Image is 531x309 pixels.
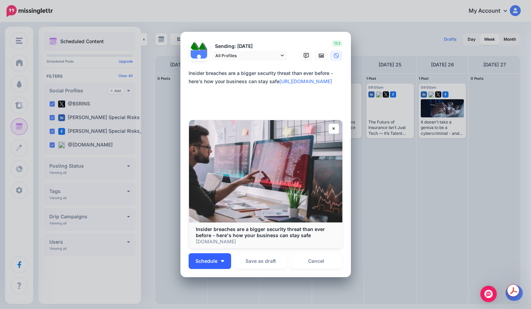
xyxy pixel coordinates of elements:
img: 1Q3z5d12-75797.jpg [199,42,207,50]
img: arrow-down-white.png [221,260,224,262]
img: Insider breaches are a bigger security threat than ever before - here's how your business can sta... [189,120,342,222]
img: user_default_image.png [191,50,207,67]
button: Schedule [189,253,231,269]
a: Cancel [290,253,343,269]
div: Open Intercom Messenger [480,286,497,302]
span: Schedule [195,259,217,263]
button: Save as draft [235,253,287,269]
span: All Profiles [215,52,279,59]
p: [DOMAIN_NAME] [196,239,336,245]
div: Insider breaches are a bigger security threat than ever before - here's how your business can sta... [189,69,346,86]
b: Insider breaches are a bigger security threat than ever before - here's how your business can sta... [196,226,325,238]
img: 379531_475505335829751_837246864_n-bsa122537.jpg [191,42,199,50]
p: Sending: [DATE] [212,42,287,50]
span: 153 [332,40,342,47]
a: All Profiles [212,51,287,61]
